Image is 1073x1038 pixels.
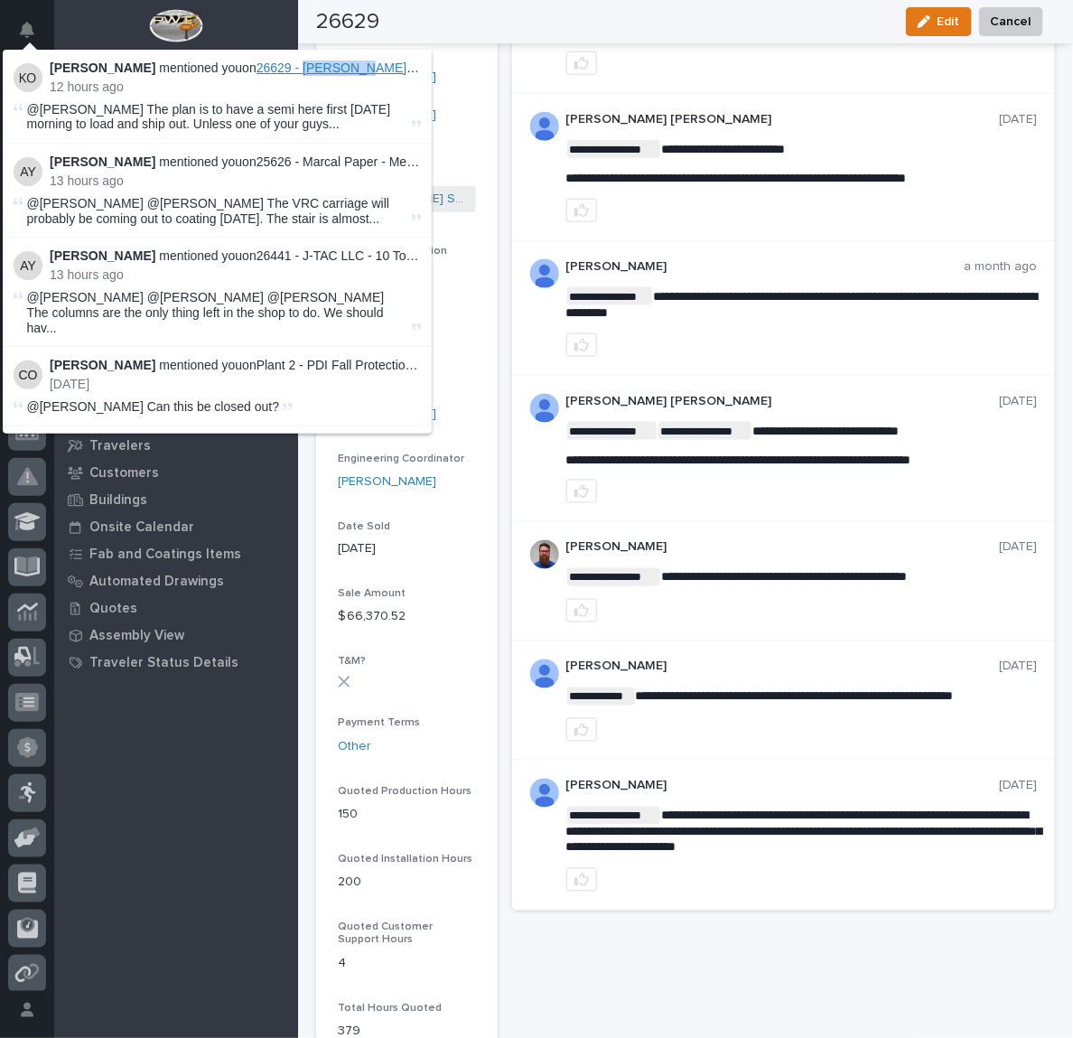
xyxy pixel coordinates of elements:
a: Travelers [54,432,298,459]
span: Primary Contact [338,49,421,60]
div: Notifications [23,22,46,51]
span: @[PERSON_NAME] @[PERSON_NAME] @[PERSON_NAME] The columns are the only thing left in the shop to d... [27,290,408,335]
img: 6hTokn1ETDGPf9BPokIQ [530,540,559,569]
img: Adam Yutzy [14,157,42,186]
p: [DATE] [338,540,476,559]
p: [DATE] [999,394,1037,409]
span: Quoted Production Hours [338,787,471,798]
img: AD5-WCmqz5_Kcnfb-JNJs0Fv3qBS0Jz1bxG2p1UShlkZ8J-3JKvvASxRW6Lr0wxC8O3POQnnEju8qItGG9E5Uxbglh-85Yquq... [530,779,559,808]
button: like this post [566,199,597,222]
img: AOh14Gijbd6eejXF32J59GfCOuyvh5OjNDKoIp8XuOuX=s96-c [530,659,559,688]
p: a month ago [964,259,1037,275]
p: [PERSON_NAME] [PERSON_NAME] [566,394,1000,409]
a: Other [338,738,371,757]
a: Automated Drawings [54,567,298,594]
img: AOh14Gijbd6eejXF32J59GfCOuyvh5OjNDKoIp8XuOuX=s96-c [530,259,559,288]
span: Payment Terms [338,718,420,729]
span: @[PERSON_NAME] @[PERSON_NAME] The VRC carriage will probably be coming out to coating [DATE]. The... [27,196,408,227]
button: like this post [566,718,597,742]
a: Traveler Status Details [54,649,298,676]
span: @[PERSON_NAME] Can this be closed out? [27,399,280,414]
p: Automated Drawings [89,574,224,590]
p: [PERSON_NAME] [PERSON_NAME] [566,112,1000,127]
p: $ 66,370.52 [338,608,476,627]
p: Travelers [89,438,151,454]
p: Onsite Calendar [89,519,194,536]
button: like this post [566,333,597,357]
a: Fab and Coatings Items [54,540,298,567]
p: [DATE] [999,659,1037,675]
a: Plant 2 - PDI Fall Protection Extensions [257,358,478,372]
strong: [PERSON_NAME] [50,358,155,372]
span: T&M? [338,657,366,668]
img: AD_cMMRcK_lR-hunIWE1GUPcUjzJ19X9Uk7D-9skk6qMORDJB_ZroAFOMmnE07bDdh4EHUMJPuIZ72TfOWJm2e1TqCAEecOOP... [530,112,559,141]
strong: [PERSON_NAME] [50,248,155,263]
strong: [PERSON_NAME] [50,61,155,75]
span: Total Hours Quoted [338,1004,442,1015]
a: Customers [54,459,298,486]
button: Cancel [979,7,1043,36]
a: 25626 - Marcal Paper - Mezzanine [257,154,451,169]
p: [PERSON_NAME] [566,659,1000,675]
p: [PERSON_NAME] [566,779,1000,794]
span: Quoted Customer Support Hours [338,922,433,946]
span: Sale Amount [338,589,406,600]
p: mentioned you on : [50,248,421,264]
p: 4 [338,955,476,974]
p: Fab and Coatings Items [89,547,241,563]
p: [PERSON_NAME] [566,259,965,275]
h2: 26629 [316,9,379,35]
button: like this post [566,480,597,503]
button: Notifications [8,11,46,49]
p: mentioned you on : [50,61,421,76]
p: [DATE] [999,540,1037,556]
a: [PERSON_NAME] [338,472,436,491]
img: AD_cMMRcK_lR-hunIWE1GUPcUjzJ19X9Uk7D-9skk6qMORDJB_ZroAFOMmnE07bDdh4EHUMJPuIZ72TfOWJm2e1TqCAEecOOP... [530,394,559,423]
span: 26629 - [PERSON_NAME] Smoke - Cranes [257,61,502,75]
p: [DATE] [50,377,421,392]
p: mentioned you on : [50,358,421,373]
img: Caleb Oetjen [14,360,42,389]
p: Customers [89,465,159,482]
img: Workspace Logo [149,9,202,42]
button: like this post [566,868,597,892]
a: Assembly View [54,622,298,649]
p: Traveler Status Details [89,655,238,671]
a: Buildings [54,486,298,513]
span: Cancel [991,11,1031,33]
p: Buildings [89,492,147,509]
p: 150 [338,806,476,825]
p: [DATE] [999,112,1037,127]
span: Engineering Coordinator [338,454,464,464]
img: Adam Yutzy [14,251,42,280]
button: like this post [566,599,597,622]
p: 13 hours ago [50,173,421,189]
img: Ken Overmyer [14,63,42,92]
span: Edit [938,14,960,30]
p: Assembly View [89,628,184,644]
p: 13 hours ago [50,267,421,283]
p: [PERSON_NAME] [566,540,1000,556]
p: mentioned you on : [50,154,421,170]
span: @[PERSON_NAME] The plan is to have a semi here first [DATE] morning to load and ship out. Unless ... [27,102,408,133]
p: Quotes [89,601,137,617]
a: 26441 - J-TAC LLC - 10 Ton Crane System [257,248,497,263]
p: [DATE] [999,779,1037,794]
p: 12 hours ago [50,79,421,95]
p: 200 [338,874,476,893]
span: Date Sold [338,521,390,532]
strong: [PERSON_NAME] [50,154,155,169]
a: Quotes [54,594,298,622]
a: Onsite Calendar [54,513,298,540]
button: Edit [906,7,972,36]
button: like this post [566,51,597,75]
span: Quoted Installation Hours [338,855,472,865]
